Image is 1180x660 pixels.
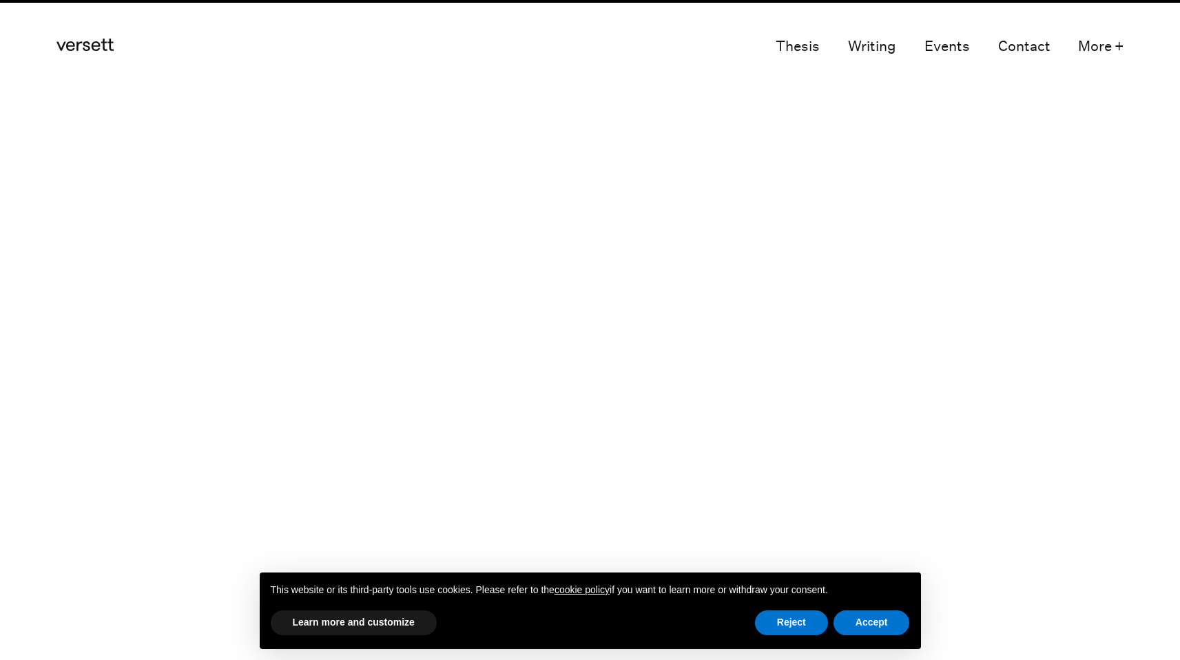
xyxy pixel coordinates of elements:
a: Events [924,34,970,61]
button: Learn more and customize [271,610,437,635]
button: More + [1078,34,1124,61]
button: Reject [755,610,828,635]
a: Thesis [776,34,820,61]
a: cookie policy [555,584,610,595]
button: Accept [834,610,910,635]
a: Writing [848,34,896,61]
a: Contact [998,34,1050,61]
div: This website or its third-party tools use cookies. Please refer to the if you want to learn more ... [260,573,921,608]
